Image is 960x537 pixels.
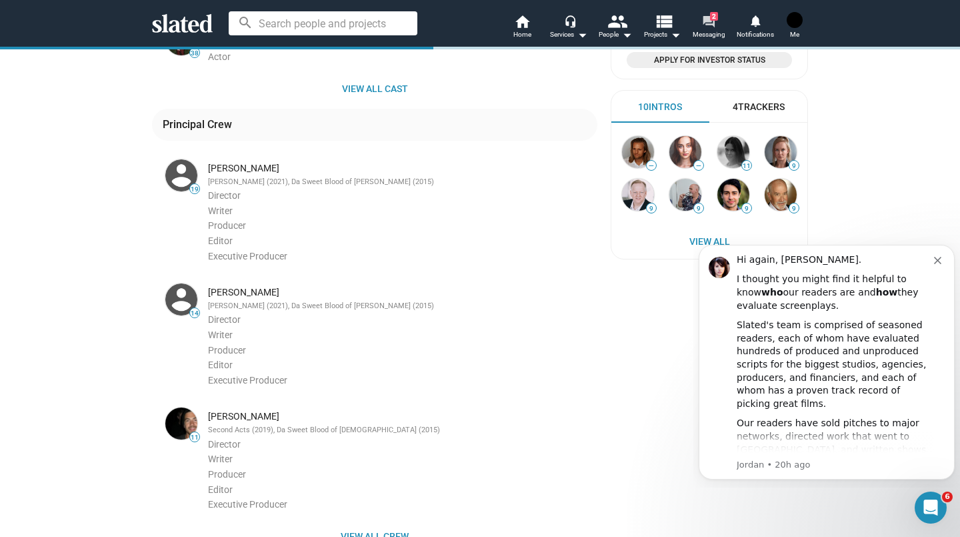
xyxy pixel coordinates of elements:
[622,179,654,211] img: Karl Licht
[564,15,576,27] mat-icon: headset_mic
[607,11,627,31] mat-icon: people
[208,454,233,464] span: Writer
[915,492,947,524] iframe: Intercom live chat
[208,499,287,510] span: Executive Producer
[190,49,199,57] span: 38
[654,11,673,31] mat-icon: view_list
[208,190,241,201] span: Director
[163,77,587,101] span: View all cast
[229,11,417,35] input: Search people and projects
[787,12,803,28] img: Jessica Frew
[737,27,774,43] span: Notifications
[685,13,732,43] a: 2Messaging
[208,426,595,436] div: Second Acts (2019), Da Sweet Blood of [DEMOGRAPHIC_DATA] (2015)
[635,53,784,67] span: Apply for Investor Status
[942,492,953,502] span: 6
[693,233,960,488] iframe: Intercom notifications message
[208,375,287,386] span: Executive Producer
[742,205,751,213] span: 9
[749,14,761,27] mat-icon: notifications
[208,205,233,216] span: Writer
[208,439,241,450] span: Director
[574,27,590,43] mat-icon: arrow_drop_down
[208,162,595,175] div: [PERSON_NAME]
[647,205,656,213] span: 9
[43,226,241,238] p: Message from Jordan, sent 20h ago
[208,220,246,231] span: Producer
[545,13,592,43] button: Services
[208,410,595,423] div: [PERSON_NAME]
[625,229,794,253] span: View All
[710,12,718,21] span: 2
[550,27,587,43] div: Services
[647,162,656,169] span: —
[789,205,799,213] span: 9
[208,286,595,299] div: [PERSON_NAME]
[619,27,635,43] mat-icon: arrow_drop_down
[694,162,703,169] span: —
[208,484,233,495] span: Editor
[733,101,785,113] div: 4 Trackers
[208,314,241,325] span: Director
[765,179,797,211] img: Jeff Sable
[208,235,233,246] span: Editor
[190,434,199,442] span: 11
[717,179,749,211] img: Paris Dylan
[765,136,797,168] img: Laura Ellen Wilson
[208,51,231,62] span: Actor
[165,159,197,191] img: Kerry Mondragon
[742,162,751,170] span: 11
[165,408,197,440] img: Kerry Mondragon
[790,27,799,43] span: Me
[165,284,197,316] img: Kerry Mondragon
[208,360,233,370] span: Editor
[599,27,632,43] div: People
[208,469,246,480] span: Producer
[638,101,682,113] div: 10 Intros
[208,302,595,312] div: [PERSON_NAME] (2021), Da Sweet Blood of [PERSON_NAME] (2015)
[614,229,805,253] a: View All
[669,179,701,211] img: Daniel Jefferson
[241,21,251,31] button: Dismiss notification
[639,13,685,43] button: Projects
[208,251,287,261] span: Executive Producer
[702,15,715,27] mat-icon: forum
[513,27,531,43] span: Home
[514,13,530,29] mat-icon: home
[208,177,595,187] div: [PERSON_NAME] (2021), Da Sweet Blood of [PERSON_NAME] (2015)
[732,13,779,43] a: Notifications
[190,310,199,318] span: 14
[717,136,749,168] img: Jenny Hutton
[43,184,241,263] div: Our readers have sold pitches to major networks, directed work that went to [GEOGRAPHIC_DATA], an...
[669,136,701,168] img: Alexis Abrams
[693,27,725,43] span: Messaging
[622,136,654,168] img: Cornelius Smal
[694,205,703,213] span: 9
[667,27,683,43] mat-icon: arrow_drop_down
[789,162,799,170] span: 9
[208,345,246,356] span: Producer
[163,117,237,131] div: Principal Crew
[152,77,597,101] button: View all cast
[190,185,199,193] span: 19
[499,13,545,43] a: Home
[644,27,681,43] span: Projects
[208,330,233,340] span: Writer
[627,52,792,68] a: Apply for Investor Status
[779,9,811,44] button: Jessica FrewMe
[592,13,639,43] button: People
